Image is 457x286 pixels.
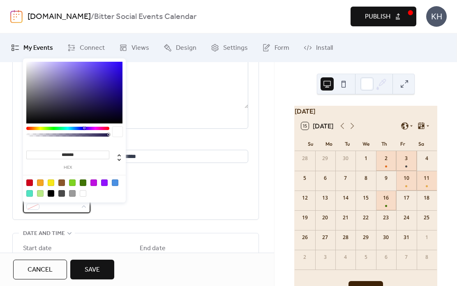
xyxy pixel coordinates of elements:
div: 5 [362,253,369,261]
button: 15[DATE] [298,120,336,132]
div: 19 [301,214,309,221]
label: hex [26,165,109,170]
div: #7ED321 [69,179,76,186]
div: Start date [23,244,52,253]
div: 20 [321,214,329,221]
div: 24 [403,214,410,221]
div: [DATE] [295,106,437,116]
div: End date [140,244,166,253]
span: Design [176,43,196,53]
div: 8 [362,174,369,182]
span: Date and time [23,229,65,239]
span: My Events [23,43,53,53]
button: Cancel [13,260,67,279]
div: #BD10E0 [90,179,97,186]
div: 11 [423,174,430,182]
div: Tu [338,136,357,151]
div: 31 [403,234,410,241]
div: #9013FE [101,179,108,186]
div: 10 [403,174,410,182]
div: 28 [301,155,309,162]
div: 12 [301,194,309,202]
div: 16 [382,194,390,202]
div: 2 [301,253,309,261]
div: 18 [423,194,430,202]
img: logo [10,10,23,23]
div: #F5A623 [37,179,44,186]
div: #50E3C2 [26,190,33,197]
div: Th [375,136,394,151]
div: 29 [362,234,369,241]
a: Settings [205,37,254,59]
div: #4A4A4A [58,190,65,197]
div: 7 [342,174,349,182]
div: Sa [412,136,430,151]
button: Publish [351,7,416,26]
div: 13 [321,194,329,202]
div: 1 [362,155,369,162]
div: Location [23,139,247,149]
div: 6 [321,174,329,182]
button: Save [70,260,114,279]
div: #D0021B [26,179,33,186]
div: 25 [423,214,430,221]
div: #F8E71C [48,179,54,186]
div: 21 [342,214,349,221]
div: 3 [403,155,410,162]
div: 9 [382,174,390,182]
div: 5 [301,174,309,182]
div: Fr [393,136,412,151]
div: #FFFFFF [80,190,86,197]
div: 14 [342,194,349,202]
div: 4 [342,253,349,261]
span: Settings [223,43,248,53]
b: / [91,9,94,25]
div: 28 [342,234,349,241]
div: 7 [403,253,410,261]
div: #000000 [48,190,54,197]
div: 6 [382,253,390,261]
span: Publish [365,12,390,22]
span: Cancel [28,265,53,275]
div: KH [426,6,447,27]
div: 8 [423,253,430,261]
div: 3 [321,253,329,261]
div: Su [301,136,320,151]
div: #B8E986 [37,190,44,197]
div: #8B572A [58,179,65,186]
div: 4 [423,155,430,162]
a: My Events [5,37,59,59]
div: #4A90E2 [112,179,118,186]
div: #9B9B9B [69,190,76,197]
div: Mo [320,136,338,151]
span: Connect [80,43,105,53]
div: 15 [362,194,369,202]
a: [DOMAIN_NAME] [28,9,91,25]
span: Views [132,43,149,53]
span: Form [275,43,289,53]
span: Install [316,43,333,53]
a: Form [256,37,295,59]
div: 30 [342,155,349,162]
div: 30 [382,234,390,241]
div: 27 [321,234,329,241]
span: Save [85,265,100,275]
div: 26 [301,234,309,241]
b: Bitter Social Events Calendar [94,9,196,25]
div: #417505 [80,179,86,186]
a: Install [298,37,339,59]
div: 29 [321,155,329,162]
div: We [357,136,375,151]
div: 1 [423,234,430,241]
div: 22 [362,214,369,221]
div: 2 [382,155,390,162]
div: 23 [382,214,390,221]
a: Views [113,37,155,59]
a: Connect [61,37,111,59]
div: 17 [403,194,410,202]
a: Design [157,37,203,59]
